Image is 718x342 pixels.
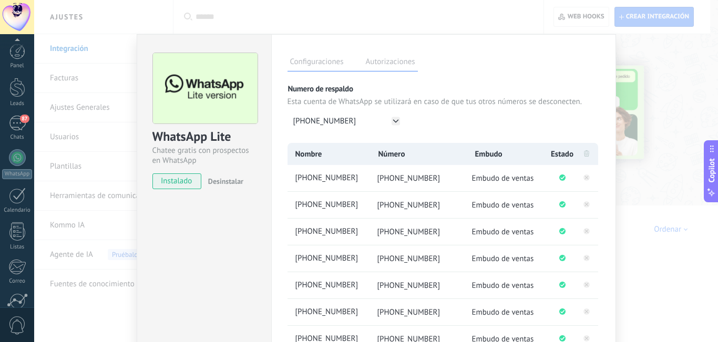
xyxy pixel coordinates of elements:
button: Desinstalar [204,173,243,189]
div: Panel [2,63,33,69]
span: 87 [20,115,29,123]
span: [PHONE_NUMBER] [377,254,440,264]
span: +5215566213918 [293,253,370,264]
div: Correo [2,278,33,285]
div: Calendario [2,207,33,214]
span: +5215518377754 [293,200,370,211]
span: Embudo de ventas [472,200,534,210]
span: Desinstalar [208,177,243,186]
span: instalado [153,173,201,189]
span: [PHONE_NUMBER] [377,281,440,291]
span: Nombre [295,149,322,159]
span: Copilot [706,158,717,182]
span: Embudo de ventas [472,254,534,264]
button: [PHONE_NUMBER] [288,112,404,130]
span: [PHONE_NUMBER] [377,200,440,210]
span: +5215641206142 [293,280,370,291]
p: Numero de respaldo [288,84,600,94]
span: [PHONE_NUMBER] [293,116,356,126]
span: +5215539262170 [293,226,370,237]
span: Embudo de ventas [472,307,534,317]
li: Conectado correctamente [549,219,576,245]
div: Leads [2,100,33,107]
div: Chats [2,134,33,141]
span: [PHONE_NUMBER] [377,173,440,183]
div: Chatee gratis con prospectos en WhatsApp [152,146,256,165]
img: logo_main.png [153,53,258,124]
span: Embudo de ventas [472,227,534,237]
span: Embudo [475,149,502,159]
p: Esta cuenta de WhatsApp se utilizará en caso de que tus otros números se desconecten. [288,97,600,107]
span: Número [378,149,405,159]
li: Conectado correctamente [549,192,576,218]
span: +5215510200771 [293,173,370,184]
div: Listas [2,244,33,251]
div: WhatsApp [2,169,32,179]
label: Configuraciones [288,56,346,71]
li: Conectado correctamente [549,299,576,325]
span: Estado [551,149,573,159]
span: [PHONE_NUMBER] [377,307,440,317]
li: Conectado correctamente [549,272,576,298]
li: Conectado correctamente [549,245,576,272]
span: +5215525738031 [293,307,370,318]
span: [PHONE_NUMBER] [377,227,440,237]
span: Embudo de ventas [472,173,534,183]
label: Autorizaciones [363,56,418,71]
li: Conectado correctamente [549,165,576,191]
span: Embudo de ventas [472,281,534,291]
div: WhatsApp Lite [152,128,256,146]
